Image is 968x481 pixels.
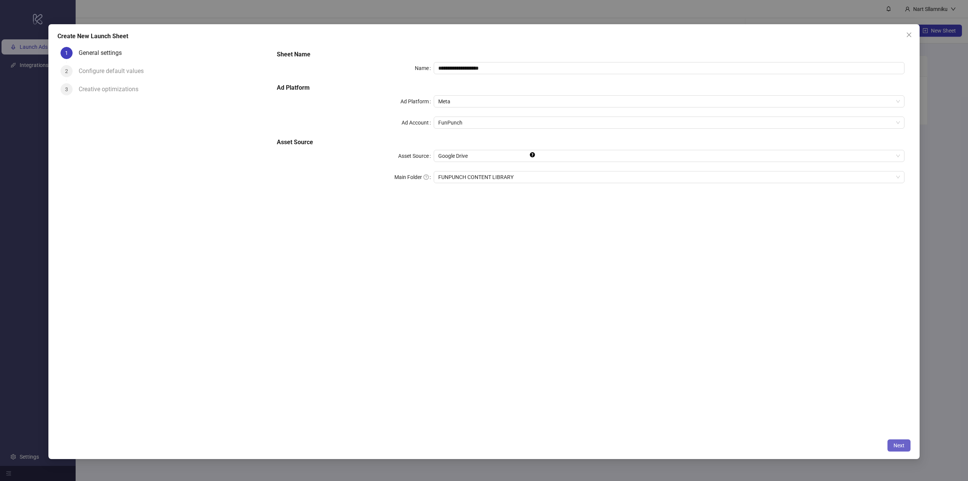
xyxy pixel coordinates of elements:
label: Ad Account [402,117,434,129]
span: Google Drive [438,150,900,162]
h5: Sheet Name [277,50,904,59]
button: Close [903,29,915,41]
div: Creative optimizations [79,83,144,95]
span: 3 [65,86,68,92]
div: General settings [79,47,128,59]
h5: Asset Source [277,138,904,147]
div: Create New Launch Sheet [57,32,911,41]
button: Next [887,439,911,451]
div: Configure default values [79,65,150,77]
h5: Ad Platform [277,83,904,92]
label: Ad Platform [400,95,434,107]
span: FunPunch [438,117,900,128]
label: Asset Source [398,150,434,162]
span: 1 [65,50,68,56]
span: FUNPUNCH CONTENT LIBRARY [438,171,900,183]
span: Meta [438,96,900,107]
span: Next [894,442,904,448]
div: Tooltip anchor [529,151,536,158]
span: question-circle [423,174,429,180]
label: Main Folder [394,171,434,183]
label: Name [415,62,434,74]
span: close [906,32,912,38]
span: 2 [65,68,68,74]
input: Name [434,62,904,74]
